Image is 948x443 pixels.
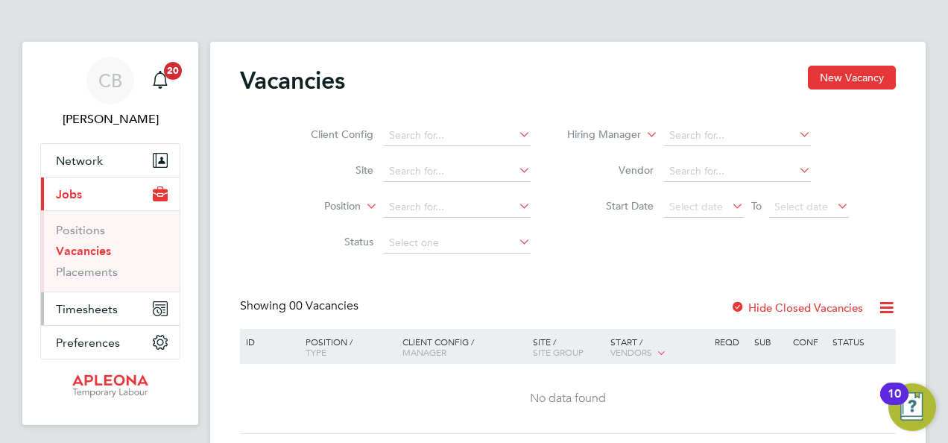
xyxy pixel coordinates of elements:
[711,329,750,354] div: Reqd
[98,71,122,90] span: CB
[22,42,198,425] nav: Main navigation
[750,329,789,354] div: Sub
[41,177,180,210] button: Jobs
[56,265,118,279] a: Placements
[384,161,531,182] input: Search for...
[747,196,766,216] span: To
[288,128,373,141] label: Client Config
[294,329,399,365] div: Position /
[41,292,180,325] button: Timesheets
[664,161,811,182] input: Search for...
[56,336,120,350] span: Preferences
[242,391,894,406] div: No data found
[789,329,828,354] div: Conf
[384,233,531,254] input: Select one
[730,301,863,315] label: Hide Closed Vacancies
[240,298,361,314] div: Showing
[41,210,180,292] div: Jobs
[664,125,811,146] input: Search for...
[888,394,901,413] div: 10
[610,346,652,358] span: Vendors
[41,144,180,177] button: Network
[41,326,180,359] button: Preferences
[242,329,294,354] div: ID
[402,346,446,358] span: Manager
[40,57,180,128] a: CB[PERSON_NAME]
[40,110,180,128] span: Christopher Bunch
[289,298,358,313] span: 00 Vacancies
[533,346,584,358] span: Site Group
[240,66,345,95] h2: Vacancies
[288,163,373,177] label: Site
[56,302,118,316] span: Timesheets
[384,197,531,218] input: Search for...
[384,125,531,146] input: Search for...
[56,154,103,168] span: Network
[56,244,111,258] a: Vacancies
[888,383,936,431] button: Open Resource Center, 10 new notifications
[275,199,361,214] label: Position
[774,200,828,213] span: Select date
[607,329,711,366] div: Start /
[529,329,607,365] div: Site /
[829,329,894,354] div: Status
[568,163,654,177] label: Vendor
[72,374,148,398] img: apleona-logo-retina.png
[56,223,105,237] a: Positions
[808,66,896,89] button: New Vacancy
[399,329,529,365] div: Client Config /
[40,374,180,398] a: Go to home page
[145,57,175,104] a: 20
[669,200,723,213] span: Select date
[56,187,82,201] span: Jobs
[568,199,654,213] label: Start Date
[164,62,182,80] span: 20
[306,346,326,358] span: Type
[555,128,641,142] label: Hiring Manager
[288,235,373,248] label: Status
